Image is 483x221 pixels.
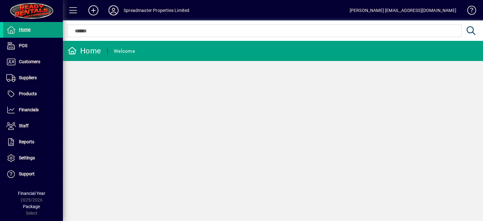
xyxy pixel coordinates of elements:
a: Staff [3,118,63,134]
div: Welcome [114,46,135,56]
button: Profile [103,5,124,16]
span: Financials [19,107,39,112]
div: Home [68,46,101,56]
span: Support [19,171,35,176]
a: Customers [3,54,63,70]
a: Suppliers [3,70,63,86]
div: [PERSON_NAME] [EMAIL_ADDRESS][DOMAIN_NAME] [350,5,456,15]
span: POS [19,43,27,48]
span: Products [19,91,37,96]
span: Reports [19,139,34,144]
a: Settings [3,150,63,166]
span: Suppliers [19,75,37,80]
a: POS [3,38,63,54]
a: Reports [3,134,63,150]
span: Package [23,204,40,209]
span: Home [19,27,31,32]
a: Financials [3,102,63,118]
div: Spreadmaster Properties Limited [124,5,189,15]
a: Support [3,166,63,182]
span: Financial Year [18,191,45,196]
span: Customers [19,59,40,64]
a: Products [3,86,63,102]
span: Settings [19,155,35,160]
button: Add [83,5,103,16]
span: Staff [19,123,29,128]
a: Knowledge Base [463,1,475,22]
